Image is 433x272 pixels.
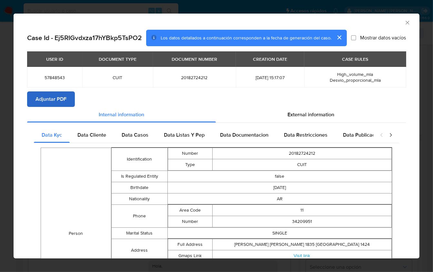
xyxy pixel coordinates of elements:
[111,148,167,171] td: Identification
[111,204,167,227] td: Phone
[42,131,62,139] span: Data Kyc
[164,131,205,139] span: Data Listas Y Pep
[168,54,221,65] div: DOCUMENT NUMBER
[249,54,291,65] div: CREATION DATE
[111,239,167,262] td: Address
[213,216,392,227] td: 34209951
[111,193,167,204] td: Nationality
[213,239,392,250] td: [PERSON_NAME] [PERSON_NAME] 1835 [GEOGRAPHIC_DATA] 1424
[213,148,392,159] td: 20182724212
[284,131,327,139] span: Data Restricciones
[331,30,347,45] button: cerrar
[27,107,406,122] div: Detailed info
[294,252,310,259] a: Visit link
[14,14,419,258] div: closure-recommendation-modal
[34,127,373,143] div: Detailed internal info
[351,35,356,40] input: Mostrar datos vacíos
[167,193,392,204] td: AR
[330,77,381,83] span: Desvio_proporcional_mla
[27,91,75,107] button: Adjuntar PDF
[168,148,213,159] td: Number
[337,71,373,78] span: High_volume_mla
[287,111,334,118] span: External information
[95,54,140,65] div: DOCUMENT TYPE
[338,54,372,65] div: CASE RULES
[168,239,213,250] td: Full Address
[343,131,388,139] span: Data Publicaciones
[244,75,297,80] span: [DATE] 15:17:07
[42,54,67,65] div: USER ID
[35,92,66,106] span: Adjuntar PDF
[220,131,268,139] span: Data Documentacion
[111,182,167,193] td: Birthdate
[213,204,392,216] td: 11
[35,75,75,80] span: 57848543
[111,227,167,239] td: Marital Status
[161,35,331,41] span: Los datos detallados a continuación corresponden a la fecha de generación del caso.
[404,19,410,25] button: Cerrar ventana
[77,131,106,139] span: Data Cliente
[111,171,167,182] td: Is Regulated Entity
[122,131,148,139] span: Data Casos
[213,159,392,170] td: CUIT
[99,111,144,118] span: Internal information
[168,250,213,261] td: Gmaps Link
[161,75,228,80] span: 20182724212
[360,35,406,41] span: Mostrar datos vacíos
[167,182,392,193] td: [DATE]
[168,204,213,216] td: Area Code
[167,227,392,239] td: SINGLE
[90,75,146,80] span: CUIT
[167,171,392,182] td: false
[27,34,142,42] h2: Case Id - Ej5RIGvdxza17hYBkp5TsPO2
[168,216,213,227] td: Number
[168,159,213,170] td: Type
